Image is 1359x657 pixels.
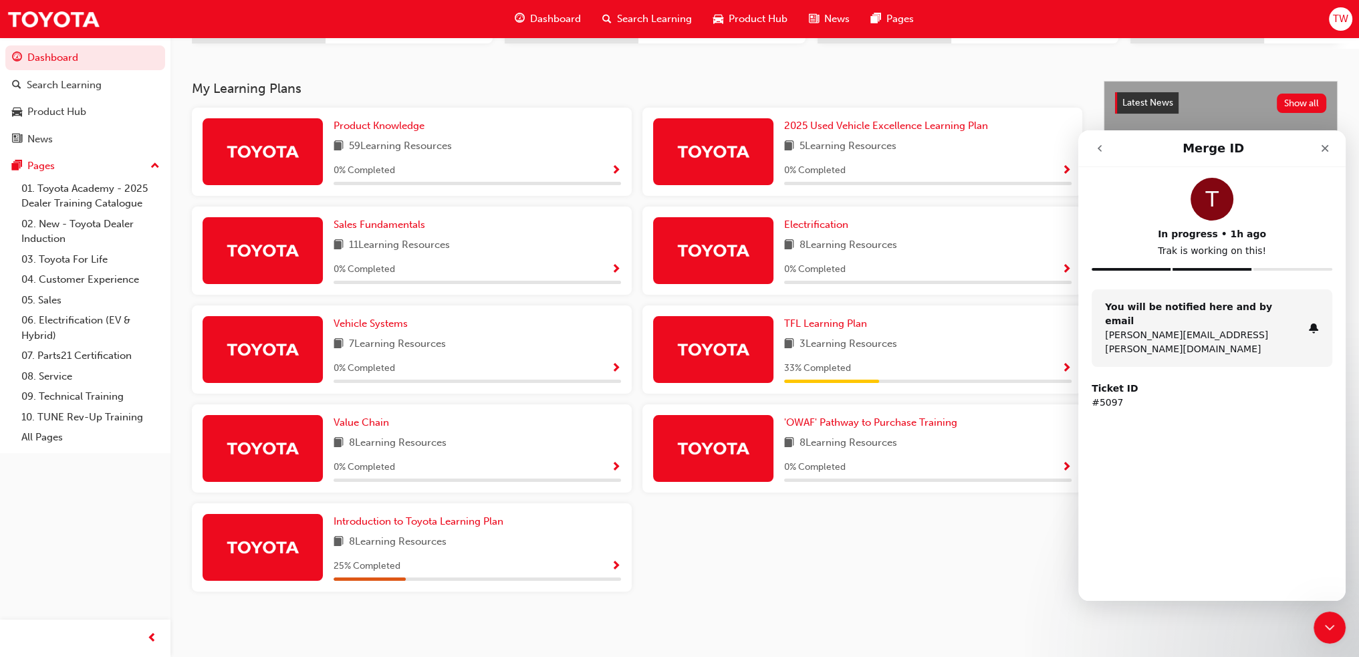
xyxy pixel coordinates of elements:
[611,360,621,377] button: Show Progress
[592,5,703,33] a: search-iconSearch Learning
[1115,92,1326,114] a: Latest NewsShow all
[334,316,413,332] a: Vehicle Systems
[1078,130,1346,601] iframe: Intercom live chat
[5,127,165,152] a: News
[334,120,424,132] span: Product Knowledge
[1333,11,1348,27] span: TW
[349,534,447,551] span: 8 Learning Resources
[784,120,988,132] span: 2025 Used Vehicle Excellence Learning Plan
[703,5,798,33] a: car-iconProduct Hub
[5,154,165,178] button: Pages
[784,316,872,332] a: TFL Learning Plan
[16,249,165,270] a: 03. Toyota For Life
[784,217,854,233] a: Electrification
[504,5,592,33] a: guage-iconDashboard
[7,4,100,34] img: Trak
[334,534,344,551] span: book-icon
[16,310,165,346] a: 06. Electrification (EV & Hybrid)
[349,138,452,155] span: 59 Learning Resources
[611,264,621,276] span: Show Progress
[226,140,299,163] img: Trak
[334,219,425,231] span: Sales Fundamentals
[334,415,394,430] a: Value Chain
[784,262,846,277] span: 0 % Completed
[784,118,993,134] a: 2025 Used Vehicle Excellence Learning Plan
[1062,360,1072,377] button: Show Progress
[16,346,165,366] a: 07. Parts21 Certification
[1104,81,1338,283] a: Latest NewsShow allWelcome to your new Training Resource CentreRevolutionise the way you access a...
[226,338,299,361] img: Trak
[1277,94,1327,113] button: Show all
[676,239,750,262] img: Trak
[150,158,160,175] span: up-icon
[16,269,165,290] a: 04. Customer Experience
[12,160,22,172] span: pages-icon
[334,514,509,529] a: Introduction to Toyota Learning Plan
[784,415,963,430] a: 'OWAF' Pathway to Purchase Training
[784,435,794,452] span: book-icon
[676,436,750,460] img: Trak
[676,140,750,163] img: Trak
[334,163,395,178] span: 0 % Completed
[784,361,851,376] span: 33 % Completed
[871,11,881,27] span: pages-icon
[147,630,157,647] span: prev-icon
[5,43,165,154] button: DashboardSearch LearningProduct HubNews
[860,5,924,33] a: pages-iconPages
[611,162,621,179] button: Show Progress
[784,219,848,231] span: Electrification
[1062,363,1072,375] span: Show Progress
[5,45,165,70] a: Dashboard
[1329,7,1352,31] button: TW
[824,11,850,27] span: News
[611,561,621,573] span: Show Progress
[611,558,621,575] button: Show Progress
[784,416,957,428] span: 'OWAF' Pathway to Purchase Training
[226,436,299,460] img: Trak
[1314,612,1346,644] iframe: Intercom live chat
[1062,165,1072,177] span: Show Progress
[16,366,165,387] a: 08. Service
[16,427,165,448] a: All Pages
[334,138,344,155] span: book-icon
[16,214,165,249] a: 02. New - Toyota Dealer Induction
[611,261,621,278] button: Show Progress
[226,535,299,559] img: Trak
[349,336,446,353] span: 7 Learning Resources
[12,80,21,92] span: search-icon
[12,52,22,64] span: guage-icon
[799,336,897,353] span: 3 Learning Resources
[602,11,612,27] span: search-icon
[1062,162,1072,179] button: Show Progress
[334,515,503,527] span: Introduction to Toyota Learning Plan
[334,361,395,376] span: 0 % Completed
[799,435,897,452] span: 8 Learning Resources
[784,237,794,254] span: book-icon
[530,11,581,27] span: Dashboard
[16,178,165,214] a: 01. Toyota Academy - 2025 Dealer Training Catalogue
[617,11,692,27] span: Search Learning
[886,11,914,27] span: Pages
[27,158,55,174] div: Pages
[226,239,299,262] img: Trak
[334,118,430,134] a: Product Knowledge
[1122,97,1173,108] span: Latest News
[611,462,621,474] span: Show Progress
[334,217,430,233] a: Sales Fundamentals
[27,132,53,147] div: News
[334,336,344,353] span: book-icon
[334,237,344,254] span: book-icon
[12,106,22,118] span: car-icon
[16,407,165,428] a: 10. TUNE Rev-Up Training
[1062,459,1072,476] button: Show Progress
[192,81,1082,96] h3: My Learning Plans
